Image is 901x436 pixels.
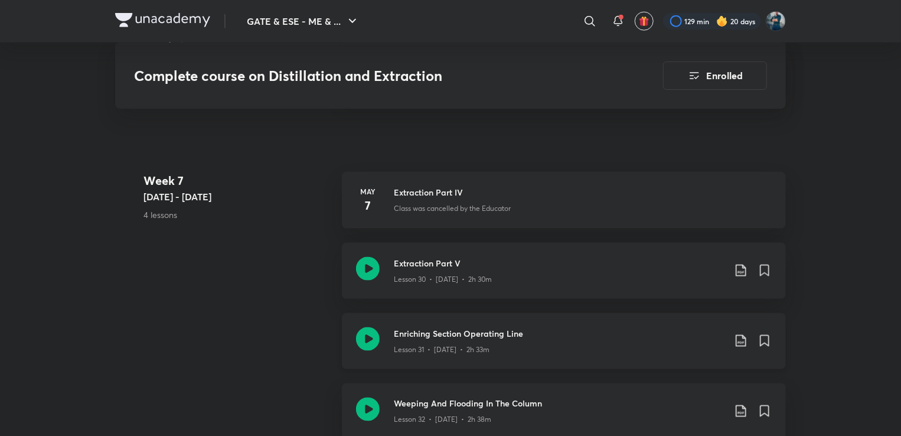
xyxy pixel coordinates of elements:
[394,344,489,355] p: Lesson 31 • [DATE] • 2h 33m
[394,203,511,214] p: Class was cancelled by the Educator
[639,16,649,27] img: avatar
[240,9,367,33] button: GATE & ESE - ME & ...
[143,190,332,204] h5: [DATE] - [DATE]
[342,243,786,313] a: Extraction Part VLesson 30 • [DATE] • 2h 30m
[143,172,332,190] h4: Week 7
[766,11,786,31] img: Vinay Upadhyay
[115,13,210,27] img: Company Logo
[115,13,210,30] a: Company Logo
[394,398,724,410] h3: Weeping And Flooding In The Column
[394,415,491,425] p: Lesson 32 • [DATE] • 2h 38m
[356,197,380,214] h4: 7
[394,257,724,269] h3: Extraction Part V
[134,67,596,84] h3: Complete course on Distillation and Extraction
[663,61,767,90] button: Enrolled
[635,12,654,31] button: avatar
[356,186,380,197] h6: May
[394,274,492,285] p: Lesson 30 • [DATE] • 2h 30m
[143,209,332,221] p: 4 lessons
[394,327,724,340] h3: Enriching Section Operating Line
[394,186,772,199] h3: Extraction Part IV
[342,313,786,383] a: Enriching Section Operating LineLesson 31 • [DATE] • 2h 33m
[342,172,786,243] a: May7Extraction Part IVClass was cancelled by the Educator
[716,15,728,27] img: streak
